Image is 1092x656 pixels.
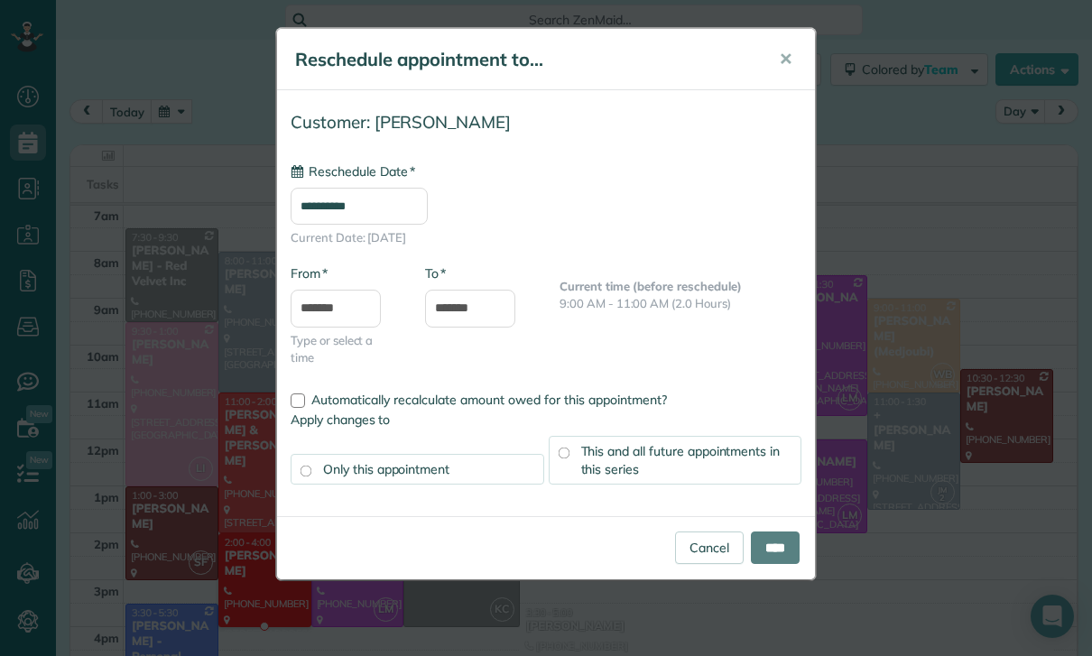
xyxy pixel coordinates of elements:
[291,229,801,246] span: Current Date: [DATE]
[295,47,754,72] h5: Reschedule appointment to...
[779,49,792,69] span: ✕
[323,461,449,477] span: Only this appointment
[291,162,415,180] label: Reschedule Date
[291,332,398,366] span: Type or select a time
[311,392,667,408] span: Automatically recalculate amount owed for this appointment?
[425,264,446,282] label: To
[675,531,744,564] a: Cancel
[581,443,781,477] span: This and all future appointments in this series
[291,113,801,132] h4: Customer: [PERSON_NAME]
[558,447,569,458] input: This and all future appointments in this series
[291,411,801,429] label: Apply changes to
[560,295,801,312] p: 9:00 AM - 11:00 AM (2.0 Hours)
[301,465,312,476] input: Only this appointment
[560,279,742,293] b: Current time (before reschedule)
[291,264,328,282] label: From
